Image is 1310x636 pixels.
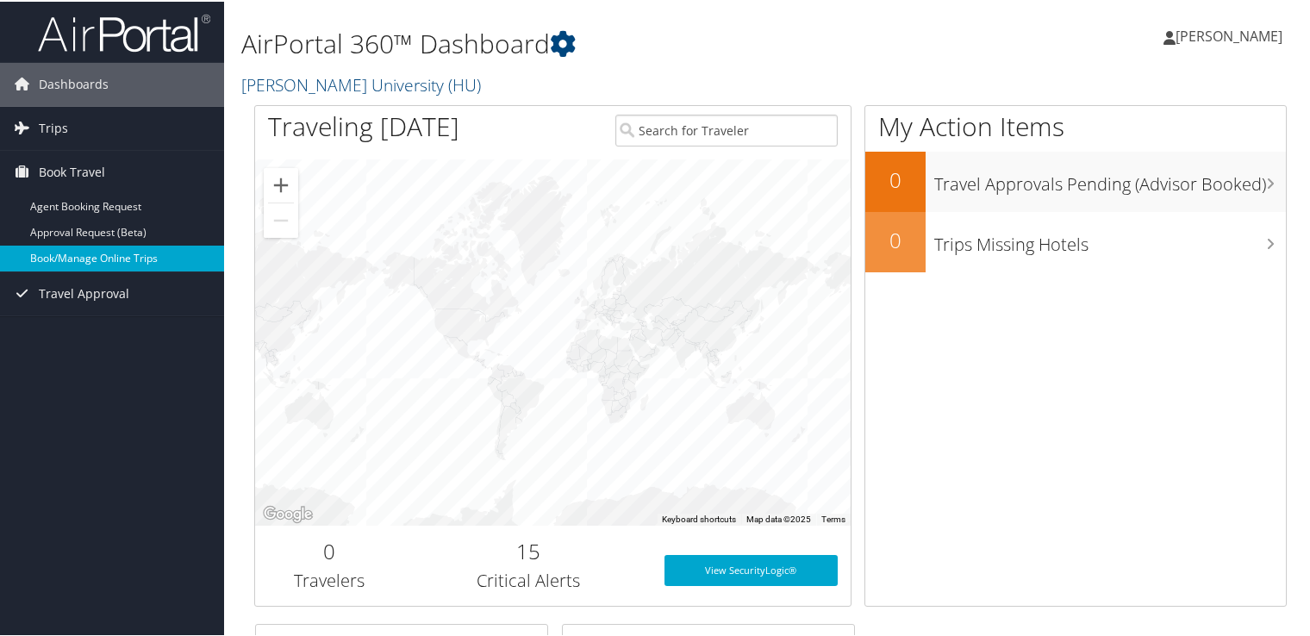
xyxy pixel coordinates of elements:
[241,72,485,95] a: [PERSON_NAME] University (HU)
[615,113,838,145] input: Search for Traveler
[268,567,391,591] h3: Travelers
[264,202,298,236] button: Zoom out
[865,210,1286,271] a: 0Trips Missing Hotels
[934,222,1286,255] h3: Trips Missing Hotels
[417,535,639,564] h2: 15
[865,150,1286,210] a: 0Travel Approvals Pending (Advisor Booked)
[865,224,926,253] h2: 0
[39,271,129,314] span: Travel Approval
[1163,9,1300,60] a: [PERSON_NAME]
[259,502,316,524] a: Open this area in Google Maps (opens a new window)
[417,567,639,591] h3: Critical Alerts
[934,162,1286,195] h3: Travel Approvals Pending (Advisor Booked)
[268,535,391,564] h2: 0
[821,513,845,522] a: Terms (opens in new tab)
[259,502,316,524] img: Google
[38,11,210,52] img: airportal-logo.png
[664,553,837,584] a: View SecurityLogic®
[39,61,109,104] span: Dashboards
[865,107,1286,143] h1: My Action Items
[39,105,68,148] span: Trips
[1176,25,1282,44] span: [PERSON_NAME]
[264,166,298,201] button: Zoom in
[662,512,736,524] button: Keyboard shortcuts
[865,164,926,193] h2: 0
[241,24,947,60] h1: AirPortal 360™ Dashboard
[746,513,811,522] span: Map data ©2025
[268,107,459,143] h1: Traveling [DATE]
[39,149,105,192] span: Book Travel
